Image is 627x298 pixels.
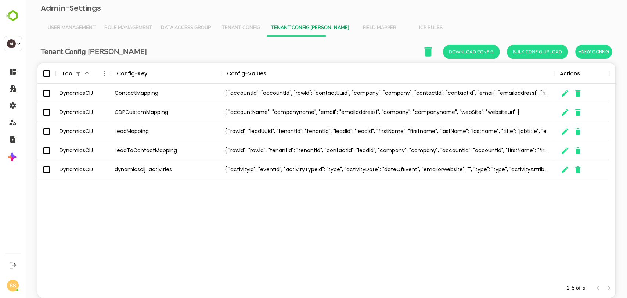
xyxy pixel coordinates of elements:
div: { "rowId": "rowId", "tenantId": "tenantId", "contactId": "leadId", "company": "company", "account... [195,141,528,160]
p: 1-5 of 5 [541,284,559,292]
div: LeadToContactMapping [85,141,195,160]
div: SS [7,280,19,291]
span: ICP Rules [384,25,426,31]
span: Tenant Config [194,25,237,31]
div: ContactMapping [85,84,195,103]
img: BambooboxLogoMark.f1c84d78b4c51b1a7b5f700c9845e183.svg [4,9,22,23]
div: DynamicsCIJ [30,160,85,179]
div: The User Data [11,63,590,298]
div: DynamicsCIJ [30,122,85,141]
div: dynamicscij_activities [85,160,195,179]
div: Config-Key [91,63,122,84]
div: Tool [36,63,48,84]
button: Bulk Config Upload [481,45,542,59]
button: +New Config [549,45,586,59]
div: { "activityId": "eventId", "activityTypeId": "type", "activityDate": "dateOfEvent", "emailorwebsi... [195,160,528,179]
span: +New Config [552,47,583,57]
span: Data Access Group [135,25,185,31]
div: DynamicsCIJ [30,84,85,103]
span: Role Management [79,25,126,31]
button: Sort [241,69,249,78]
div: Actions [534,63,554,84]
button: Show filters [48,69,57,78]
span: User Management [22,25,70,31]
div: DynamicsCIJ [30,103,85,122]
div: Vertical tabs example [18,19,584,37]
button: Sort [122,69,130,78]
div: { "accountName": "companyname", "email": "emailaddress1", "company": "companyname", "webSite": "w... [195,103,528,122]
div: DynamicsCIJ [30,141,85,160]
div: CDPCustomMapping [85,103,195,122]
div: { "accountId": "accountId", "rowId": "contactUuid", "company": "company", "contactId": "contactid... [195,84,528,103]
h6: Tenant Config [PERSON_NAME] [15,46,121,58]
div: AI [7,39,16,48]
div: LeadMapping [85,122,195,141]
button: Logout [8,260,18,270]
button: Sort [57,69,66,78]
button: Download Config [417,45,474,59]
span: Tenant Config [PERSON_NAME] [245,25,324,31]
button: Menu [74,69,84,78]
div: { "rowId": "leadUuid", "tenantId": "tenantId", "leadId": "leadid", "firstName": "firstname", "las... [195,122,528,141]
span: Field Mapper [332,25,375,31]
div: Config-Values [201,63,241,84]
